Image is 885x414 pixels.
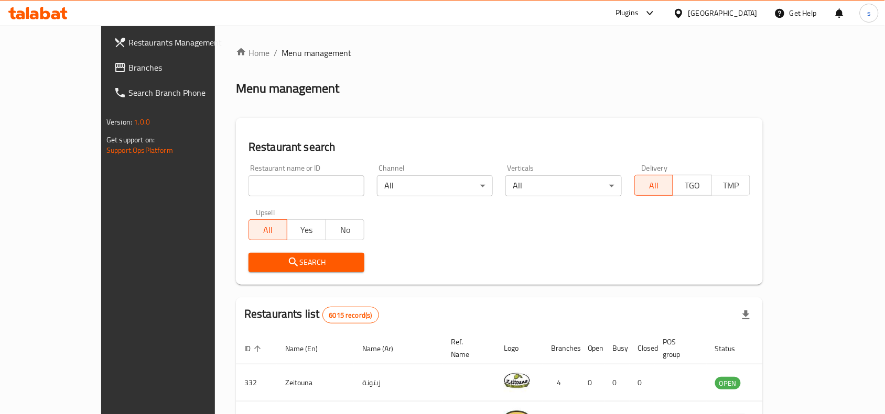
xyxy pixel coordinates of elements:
span: 6015 record(s) [323,310,379,320]
span: Get support on: [106,133,155,147]
td: Zeitouna [277,364,354,401]
td: 0 [605,364,630,401]
span: Status [715,342,749,355]
div: [GEOGRAPHIC_DATA] [688,7,758,19]
button: All [249,219,287,240]
a: Search Branch Phone [105,80,249,105]
span: Branches [128,61,241,74]
nav: breadcrumb [236,47,763,59]
span: OPEN [715,377,741,389]
div: All [505,175,621,196]
th: Open [579,332,605,364]
td: زيتونة [354,364,443,401]
span: Yes [292,222,321,238]
th: Closed [630,332,655,364]
span: All [639,178,669,193]
input: Search for restaurant name or ID.. [249,175,364,196]
span: s [867,7,871,19]
img: Zeitouna [504,367,530,394]
span: 1.0.0 [134,115,150,129]
button: All [634,175,673,196]
td: 0 [630,364,655,401]
th: Busy [605,332,630,364]
button: No [326,219,364,240]
button: TMP [711,175,750,196]
div: Plugins [616,7,639,19]
a: Branches [105,55,249,80]
li: / [274,47,277,59]
div: Total records count [322,307,379,323]
span: TGO [677,178,707,193]
span: Restaurants Management [128,36,241,49]
span: ID [244,342,264,355]
h2: Restaurant search [249,139,750,155]
th: Branches [543,332,579,364]
span: Search Branch Phone [128,86,241,99]
span: TMP [716,178,746,193]
label: Upsell [256,209,275,216]
span: No [330,222,360,238]
span: POS group [663,335,694,361]
a: Home [236,47,269,59]
h2: Restaurants list [244,306,379,323]
button: Yes [287,219,326,240]
label: Delivery [642,164,668,172]
button: Search [249,253,364,272]
span: Version: [106,115,132,129]
a: Restaurants Management [105,30,249,55]
span: Search [257,256,356,269]
h2: Menu management [236,80,339,97]
a: Support.OpsPlatform [106,143,173,157]
span: All [253,222,283,238]
div: OPEN [715,377,741,389]
span: Menu management [282,47,351,59]
td: 0 [579,364,605,401]
td: 4 [543,364,579,401]
span: Ref. Name [451,335,483,361]
span: Name (Ar) [362,342,407,355]
button: TGO [673,175,711,196]
div: Export file [733,303,759,328]
td: 332 [236,364,277,401]
span: Name (En) [285,342,331,355]
th: Logo [495,332,543,364]
div: All [377,175,493,196]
